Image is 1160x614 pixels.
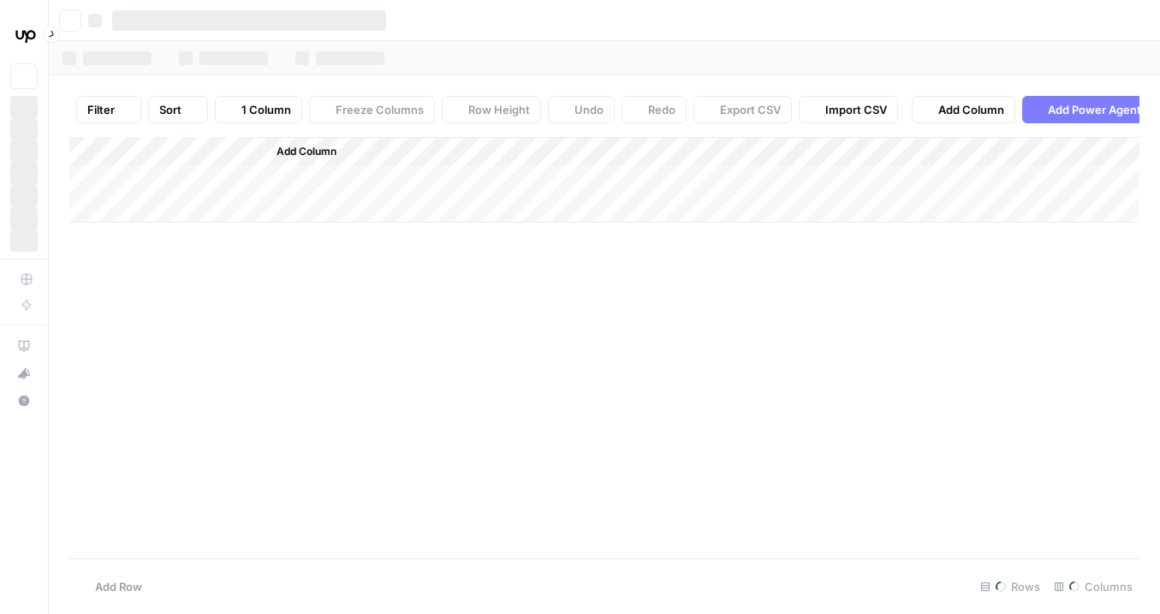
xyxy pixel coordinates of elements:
[69,573,152,600] button: Add Row
[825,101,887,118] span: Import CSV
[10,14,38,57] button: Workspace: Upwork
[1047,573,1139,600] div: Columns
[87,101,115,118] span: Filter
[76,96,141,123] button: Filter
[277,144,336,159] span: Add Column
[254,140,343,163] button: Add Column
[468,101,530,118] span: Row Height
[442,96,541,123] button: Row Height
[799,96,898,123] button: Import CSV
[241,101,291,118] span: 1 Column
[10,332,38,360] a: AirOps Academy
[548,96,615,123] button: Undo
[973,573,1047,600] div: Rows
[648,101,675,118] span: Redo
[1048,101,1141,118] span: Add Power Agent
[622,96,687,123] button: Redo
[10,20,41,51] img: Upwork Logo
[693,96,792,123] button: Export CSV
[11,361,37,386] div: What's new?
[215,96,302,123] button: 1 Column
[10,387,38,414] button: Help + Support
[912,96,1015,123] button: Add Column
[10,360,38,387] button: What's new?
[720,101,781,118] span: Export CSV
[336,101,424,118] span: Freeze Columns
[574,101,604,118] span: Undo
[309,96,435,123] button: Freeze Columns
[938,101,1004,118] span: Add Column
[159,101,181,118] span: Sort
[148,96,208,123] button: Sort
[95,578,142,595] span: Add Row
[1022,96,1151,123] button: Add Power Agent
